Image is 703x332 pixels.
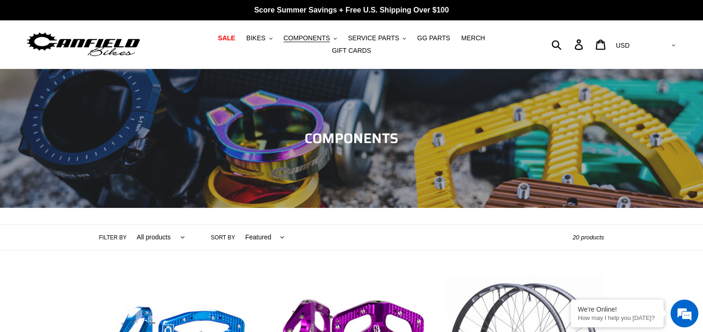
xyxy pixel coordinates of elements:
[25,30,141,59] img: Canfield Bikes
[211,233,235,242] label: Sort by
[279,32,342,44] button: COMPONENTS
[348,34,399,42] span: SERVICE PARTS
[573,234,604,241] span: 20 products
[417,34,450,42] span: GG PARTS
[242,32,277,44] button: BIKES
[557,34,580,55] input: Search
[304,127,399,149] span: COMPONENTS
[213,32,240,44] a: SALE
[461,34,485,42] span: MERCH
[578,314,657,321] p: How may I help you today?
[456,32,489,44] a: MERCH
[327,44,376,57] a: GIFT CARDS
[99,233,127,242] label: Filter by
[578,306,657,313] div: We're Online!
[332,47,371,55] span: GIFT CARDS
[284,34,330,42] span: COMPONENTS
[343,32,411,44] button: SERVICE PARTS
[247,34,266,42] span: BIKES
[412,32,455,44] a: GG PARTS
[218,34,235,42] span: SALE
